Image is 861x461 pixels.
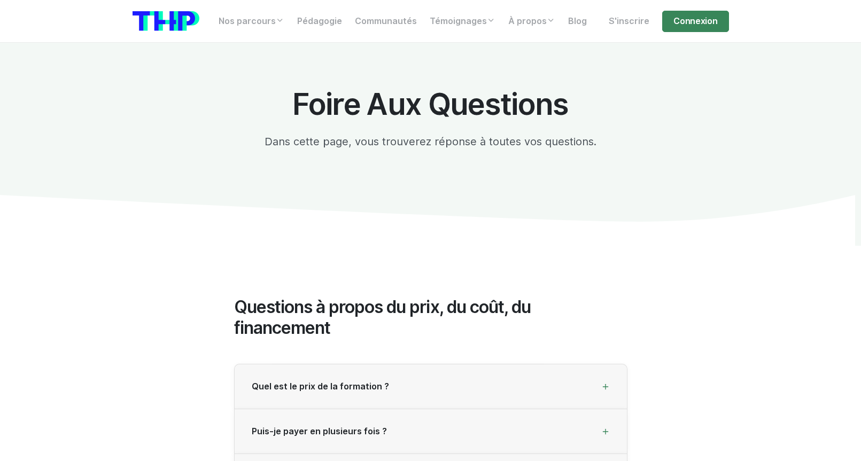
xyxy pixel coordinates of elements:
[348,11,423,32] a: Communautés
[602,11,656,32] a: S'inscrire
[133,11,199,31] img: logo
[423,11,502,32] a: Témoignages
[291,11,348,32] a: Pédagogie
[562,11,593,32] a: Blog
[252,381,389,392] span: Quel est le prix de la formation ?
[234,134,627,150] p: Dans cette page, vous trouverez réponse à toutes vos questions.
[662,11,728,32] a: Connexion
[234,88,627,121] h1: Foire Aux Questions
[252,426,387,436] span: Puis-je payer en plusieurs fois ?
[212,11,291,32] a: Nos parcours
[502,11,562,32] a: À propos
[234,297,627,338] h2: Questions à propos du prix, du coût, du financement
